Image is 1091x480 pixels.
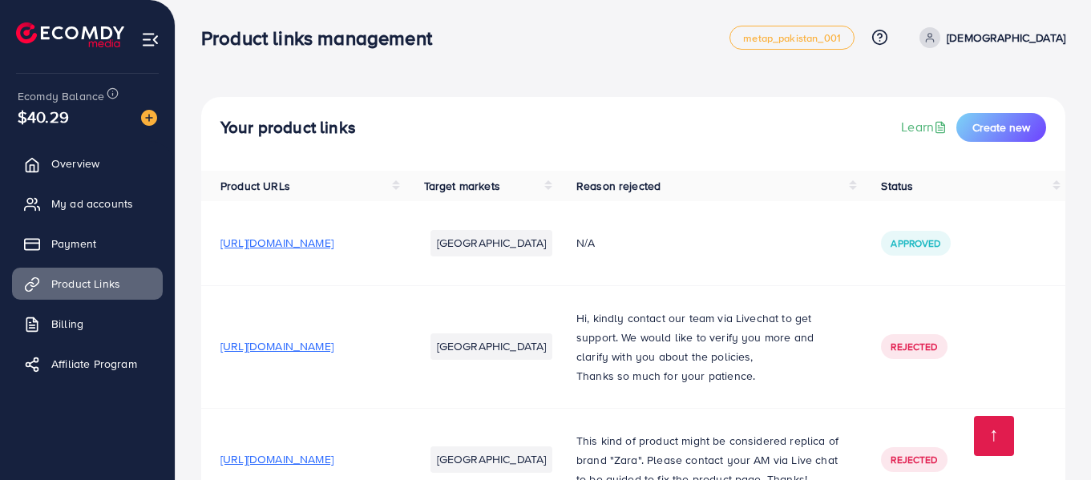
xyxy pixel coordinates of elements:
[891,453,937,466] span: Rejected
[201,26,445,50] h3: Product links management
[12,188,163,220] a: My ad accounts
[12,268,163,300] a: Product Links
[51,356,137,372] span: Affiliate Program
[576,178,661,194] span: Reason rejected
[141,30,160,49] img: menu
[881,178,913,194] span: Status
[729,26,855,50] a: metap_pakistan_001
[947,28,1065,47] p: [DEMOGRAPHIC_DATA]
[430,333,553,359] li: [GEOGRAPHIC_DATA]
[891,236,940,250] span: Approved
[16,22,124,47] img: logo
[576,235,595,251] span: N/A
[220,451,333,467] span: [URL][DOMAIN_NAME]
[220,338,333,354] span: [URL][DOMAIN_NAME]
[12,308,163,340] a: Billing
[1023,408,1079,468] iframe: Chat
[51,276,120,292] span: Product Links
[51,196,133,212] span: My ad accounts
[18,88,104,104] span: Ecomdy Balance
[901,118,950,136] a: Learn
[972,119,1030,135] span: Create new
[141,110,157,126] img: image
[12,348,163,380] a: Affiliate Program
[576,366,842,385] p: Thanks so much for your patience.
[220,178,290,194] span: Product URLs
[430,446,553,472] li: [GEOGRAPHIC_DATA]
[51,316,83,332] span: Billing
[220,235,333,251] span: [URL][DOMAIN_NAME]
[51,155,99,171] span: Overview
[18,105,69,128] span: $40.29
[424,178,500,194] span: Target markets
[220,118,356,138] h4: Your product links
[576,309,842,366] p: Hi, kindly contact our team via Livechat to get support. We would like to verify you more and cla...
[913,27,1065,48] a: [DEMOGRAPHIC_DATA]
[743,33,841,43] span: metap_pakistan_001
[430,230,553,256] li: [GEOGRAPHIC_DATA]
[51,236,96,252] span: Payment
[12,228,163,260] a: Payment
[12,147,163,179] a: Overview
[956,113,1046,142] button: Create new
[891,340,937,353] span: Rejected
